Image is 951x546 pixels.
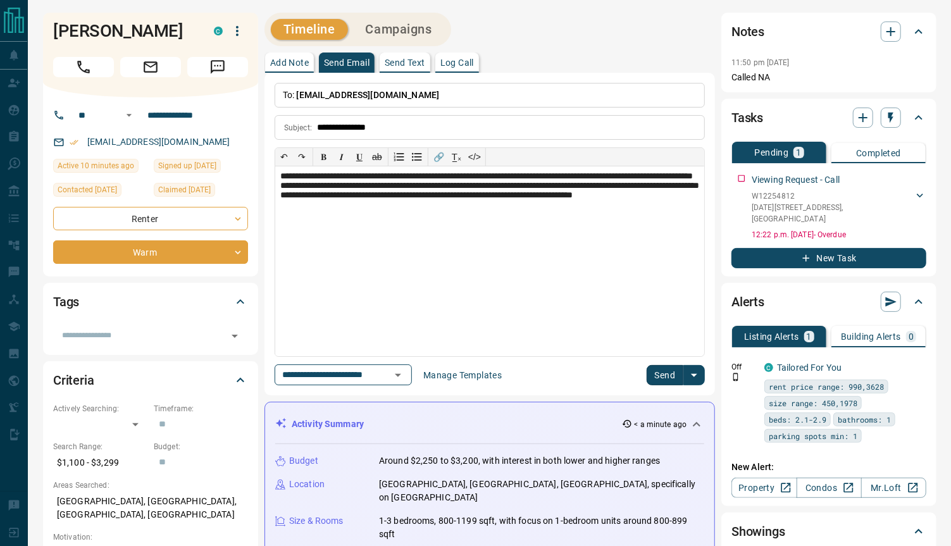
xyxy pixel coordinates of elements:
[647,365,684,385] button: Send
[356,152,363,162] span: 𝐔
[731,478,797,498] a: Property
[764,363,773,372] div: condos.ca
[154,159,248,177] div: Thu Jul 24 2025
[731,361,757,373] p: Off
[466,148,483,166] button: </>
[351,148,368,166] button: 𝐔
[275,83,705,108] p: To:
[796,148,801,157] p: 1
[731,102,926,133] div: Tasks
[731,71,926,84] p: Called NA
[353,19,445,40] button: Campaigns
[448,148,466,166] button: T̲ₓ
[226,327,244,345] button: Open
[53,159,147,177] div: Sat Sep 13 2025
[53,21,195,41] h1: [PERSON_NAME]
[731,461,926,474] p: New Alert:
[797,478,862,498] a: Condos
[372,152,382,162] s: ab
[284,122,312,133] p: Subject:
[731,16,926,47] div: Notes
[154,441,248,452] p: Budget:
[58,159,134,172] span: Active 10 minutes ago
[379,514,704,541] p: 1-3 bedrooms, 800-1199 sqft, with focus on 1-bedroom units around 800-899 sqft
[731,22,764,42] h2: Notes
[53,441,147,452] p: Search Range:
[297,90,440,100] span: [EMAIL_ADDRESS][DOMAIN_NAME]
[731,108,763,128] h2: Tasks
[315,148,333,166] button: 𝐁
[53,452,147,473] p: $1,100 - $3,299
[53,183,147,201] div: Thu Jul 24 2025
[731,373,740,382] svg: Push Notification Only
[752,188,926,227] div: W12254812[DATE][STREET_ADDRESS],[GEOGRAPHIC_DATA]
[838,413,891,426] span: bathrooms: 1
[53,57,114,77] span: Call
[289,514,344,528] p: Size & Rooms
[856,149,901,158] p: Completed
[731,292,764,312] h2: Alerts
[807,332,812,341] p: 1
[408,148,426,166] button: Bullet list
[635,419,687,430] p: < a minute ago
[214,27,223,35] div: condos.ca
[270,58,309,67] p: Add Note
[769,413,826,426] span: beds: 2.1-2.9
[744,332,799,341] p: Listing Alerts
[53,491,248,525] p: [GEOGRAPHIC_DATA], [GEOGRAPHIC_DATA], [GEOGRAPHIC_DATA], [GEOGRAPHIC_DATA]
[53,531,248,543] p: Motivation:
[120,57,181,77] span: Email
[53,403,147,414] p: Actively Searching:
[293,148,311,166] button: ↷
[752,190,914,202] p: W12254812
[647,365,705,385] div: split button
[53,370,94,390] h2: Criteria
[333,148,351,166] button: 𝑰
[752,173,840,187] p: Viewing Request - Call
[154,183,248,201] div: Thu Jul 24 2025
[158,183,211,196] span: Claimed [DATE]
[53,207,248,230] div: Renter
[755,148,789,157] p: Pending
[87,137,230,147] a: [EMAIL_ADDRESS][DOMAIN_NAME]
[292,418,364,431] p: Activity Summary
[368,148,386,166] button: ab
[731,521,785,542] h2: Showings
[777,363,842,373] a: Tailored For You
[909,332,914,341] p: 0
[861,478,926,498] a: Mr.Loft
[731,248,926,268] button: New Task
[389,366,407,384] button: Open
[440,58,474,67] p: Log Call
[275,148,293,166] button: ↶
[379,478,704,504] p: [GEOGRAPHIC_DATA], [GEOGRAPHIC_DATA], [GEOGRAPHIC_DATA], specifically on [GEOGRAPHIC_DATA]
[390,148,408,166] button: Numbered list
[769,380,884,393] span: rent price range: 990,3628
[53,292,79,312] h2: Tags
[187,57,248,77] span: Message
[289,478,325,491] p: Location
[70,138,78,147] svg: Email Verified
[289,454,318,468] p: Budget
[121,108,137,123] button: Open
[53,365,248,395] div: Criteria
[53,287,248,317] div: Tags
[275,413,704,436] div: Activity Summary< a minute ago
[416,365,509,385] button: Manage Templates
[752,229,926,240] p: 12:22 p.m. [DATE] - Overdue
[752,202,914,225] p: [DATE][STREET_ADDRESS] , [GEOGRAPHIC_DATA]
[154,403,248,414] p: Timeframe:
[53,480,248,491] p: Areas Searched:
[53,240,248,264] div: Warm
[271,19,348,40] button: Timeline
[158,159,216,172] span: Signed up [DATE]
[324,58,370,67] p: Send Email
[58,183,117,196] span: Contacted [DATE]
[430,148,448,166] button: 🔗
[385,58,425,67] p: Send Text
[769,430,857,442] span: parking spots min: 1
[769,397,857,409] span: size range: 450,1978
[731,287,926,317] div: Alerts
[731,58,790,67] p: 11:50 pm [DATE]
[379,454,660,468] p: Around $2,250 to $3,200, with interest in both lower and higher ranges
